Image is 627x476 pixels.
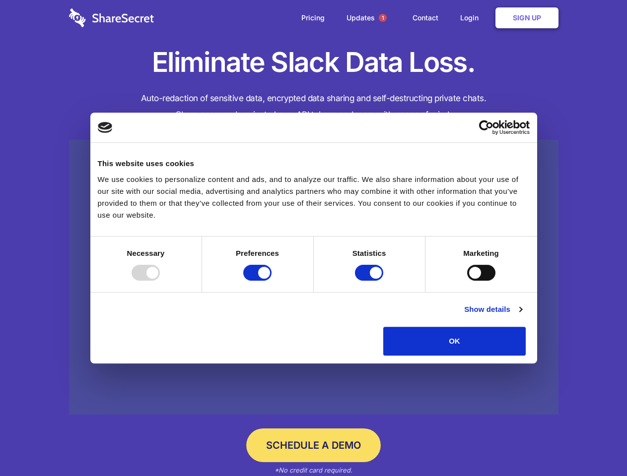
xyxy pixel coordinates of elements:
strong: Necessary [127,249,165,257]
a: Wistia video thumbnail [69,140,558,415]
button: OK [383,327,526,356]
h4: Auto-redaction of sensitive data, encrypted data sharing and self-destructing private chats. Shar... [69,90,558,123]
span: 1 [379,14,387,22]
a: Login [450,2,493,33]
strong: Statistics [352,249,386,257]
strong: Marketing [463,249,499,257]
a: Usercentrics Cookiebot - opens in a new window [443,120,530,135]
a: Schedule a Demo [246,428,381,462]
a: Pricing [291,2,335,33]
strong: Preferences [236,249,279,257]
img: logo-wordmark-white-trans-d4663122ce5f474addd5e946df7df03e33cb6a1c49d2221995e7729f52c070b2.svg [69,8,154,27]
h1: Eliminate Slack Data Loss. [69,45,558,80]
img: logo [98,122,113,133]
a: Contact [403,2,448,33]
a: Sign Up [495,7,558,28]
div: We use cookies to personalize content and ads, and to analyze our traffic. We also share informat... [98,174,530,221]
div: This website uses cookies [98,158,530,170]
a: Show details [464,303,522,315]
em: *No credit card required. [275,466,352,474]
